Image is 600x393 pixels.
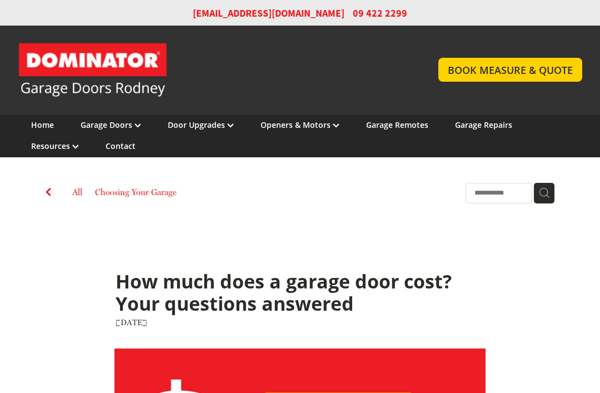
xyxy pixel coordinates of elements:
[18,42,417,98] a: Garage Door and Secure Access Solutions homepage
[168,120,234,130] a: Door Upgrades
[31,120,54,130] a: Home
[261,120,339,130] a: Openers & Motors
[81,120,141,130] a: Garage Doors
[106,141,136,151] a: Contact
[438,58,582,82] a: BOOK MEASURE & QUOTE
[116,270,484,317] h1: How much does a garage door cost? Your questions answered
[31,141,79,151] a: Resources
[95,186,177,201] a: Choosing Your Garage
[353,7,407,20] a: 09 422 2299
[455,120,512,130] a: Garage Repairs
[116,316,484,329] div: [DATE]
[72,187,82,197] a: All
[366,120,428,130] a: Garage Remotes
[193,7,344,20] a: [EMAIL_ADDRESS][DOMAIN_NAME]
